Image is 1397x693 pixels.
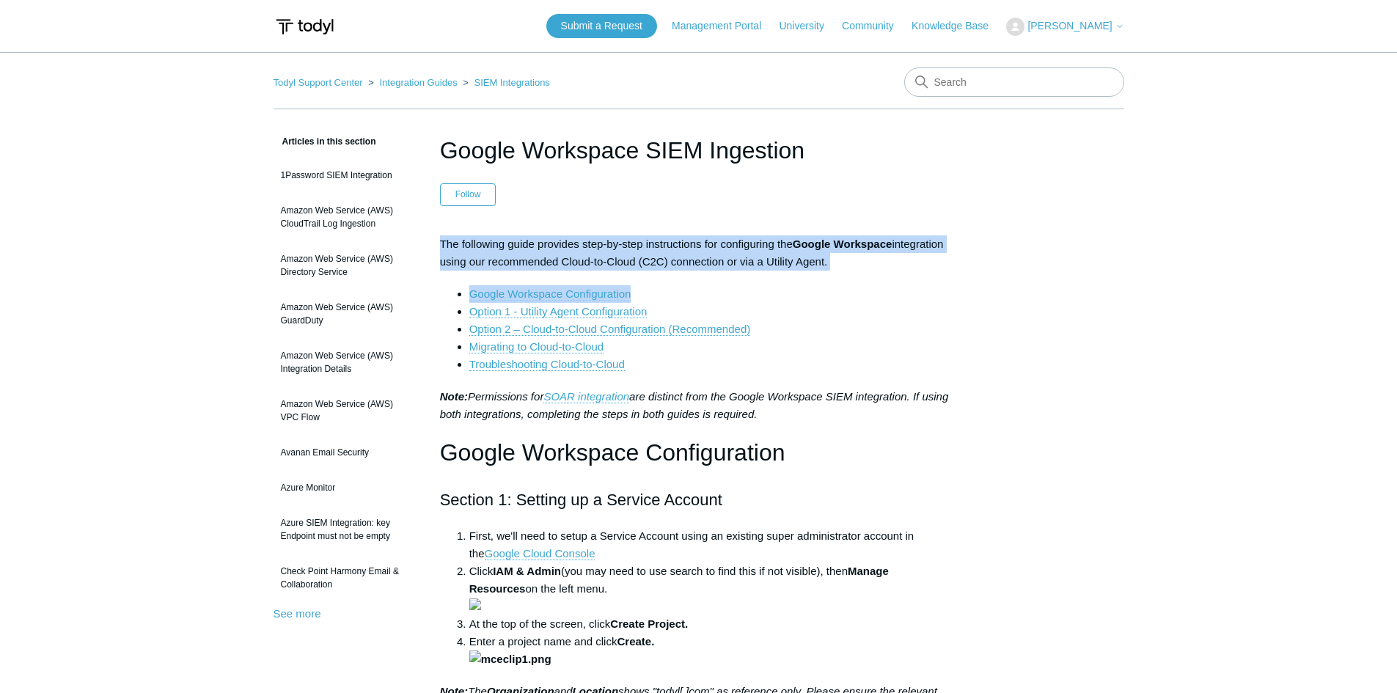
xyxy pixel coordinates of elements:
[1006,18,1123,36] button: [PERSON_NAME]
[610,617,688,630] strong: Create Project.
[274,509,418,550] a: Azure SIEM Integration: key Endpoint must not be empty
[543,390,629,403] a: SOAR integration
[274,439,418,466] a: Avanan Email Security
[469,358,625,371] a: Troubleshooting Cloud-to-Cloud
[469,527,958,562] li: First, we'll need to setup a Service Account using an existing super administrator account in the
[493,565,561,577] strong: IAM & Admin
[485,547,595,560] a: Google Cloud Console
[274,136,376,147] span: Articles in this section
[365,77,460,88] li: Integration Guides
[274,293,418,334] a: Amazon Web Service (AWS) GuardDuty
[912,18,1003,34] a: Knowledge Base
[274,342,418,383] a: Amazon Web Service (AWS) Integration Details
[842,18,909,34] a: Community
[440,238,944,268] span: The following guide provides step-by-step instructions for configuring the integration using our ...
[440,183,496,205] button: Follow Article
[469,323,751,336] a: Option 2 – Cloud-to-Cloud Configuration (Recommended)
[440,390,468,403] strong: Note:
[469,305,648,318] a: Option 1 - Utility Agent Configuration
[379,77,457,88] a: Integration Guides
[460,77,550,88] li: SIEM Integrations
[440,390,949,420] em: Permissions for are distinct from the Google Workspace SIEM integration. If using both integratio...
[274,607,321,620] a: See more
[469,650,551,668] img: mceclip1.png
[904,67,1124,97] input: Search
[440,434,958,472] h1: Google Workspace Configuration
[779,18,838,34] a: University
[469,287,631,301] a: Google Workspace Configuration
[274,13,336,40] img: Todyl Support Center Help Center home page
[469,635,655,665] strong: Create.
[274,557,418,598] a: Check Point Harmony Email & Collaboration
[793,238,892,250] strong: Google Workspace
[469,633,958,668] li: Enter a project name and click
[469,615,958,633] li: At the top of the screen, click
[440,133,958,168] h1: Google Workspace SIEM Ingestion
[274,77,366,88] li: Todyl Support Center
[274,161,418,189] a: 1Password SIEM Integration
[1027,20,1112,32] span: [PERSON_NAME]
[274,245,418,286] a: Amazon Web Service (AWS) Directory Service
[274,197,418,238] a: Amazon Web Service (AWS) CloudTrail Log Ingestion
[469,598,481,610] img: 40195907996051
[274,474,418,502] a: Azure Monitor
[672,18,776,34] a: Management Portal
[469,562,958,615] li: Click (you may need to use search to find this if not visible), then on the left menu.
[469,340,604,353] a: Migrating to Cloud-to-Cloud
[474,77,550,88] a: SIEM Integrations
[546,14,657,38] a: Submit a Request
[274,77,363,88] a: Todyl Support Center
[274,390,418,431] a: Amazon Web Service (AWS) VPC Flow
[440,487,958,513] h2: Section 1: Setting up a Service Account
